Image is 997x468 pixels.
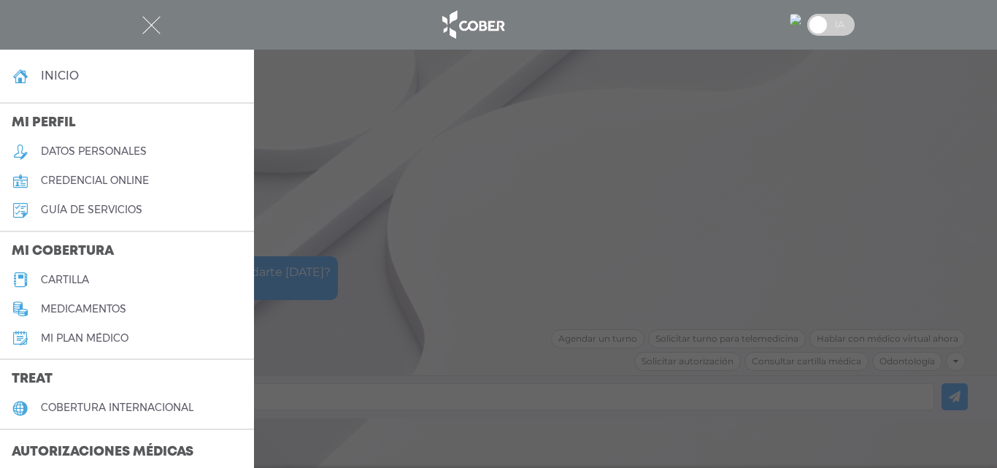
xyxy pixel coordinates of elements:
h4: inicio [41,69,79,83]
h5: Mi plan médico [41,332,128,345]
h5: credencial online [41,174,149,187]
h5: medicamentos [41,303,126,315]
img: logo_cober_home-white.png [434,7,511,42]
h5: cartilla [41,274,89,286]
h5: datos personales [41,145,147,158]
h5: cobertura internacional [41,402,193,414]
img: 24613 [790,14,801,26]
h5: guía de servicios [41,204,142,216]
img: Cober_menu-close-white.svg [142,16,161,34]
